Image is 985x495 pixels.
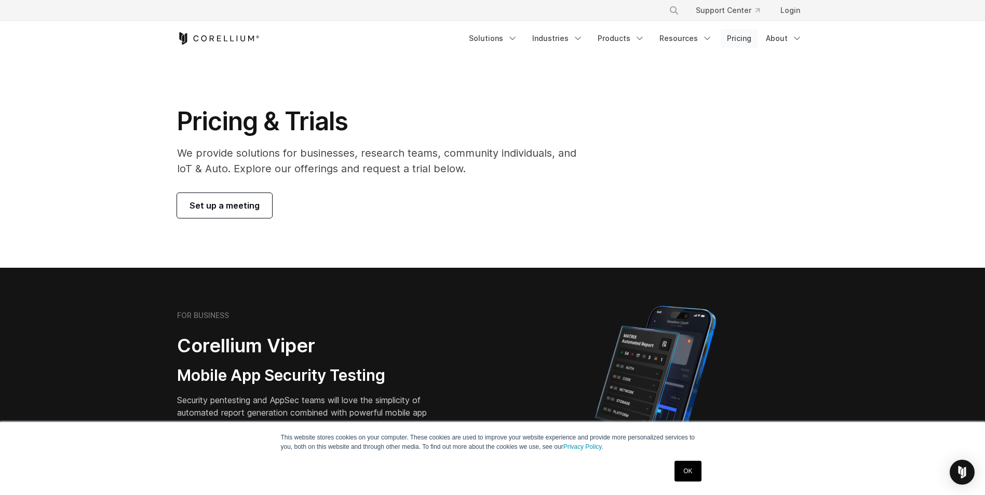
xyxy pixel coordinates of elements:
[674,461,701,482] a: OK
[665,1,683,20] button: Search
[463,29,808,48] div: Navigation Menu
[177,334,443,357] h2: Corellium Viper
[463,29,524,48] a: Solutions
[190,199,260,212] span: Set up a meeting
[177,193,272,218] a: Set up a meeting
[177,394,443,431] p: Security pentesting and AppSec teams will love the simplicity of automated report generation comb...
[687,1,768,20] a: Support Center
[563,443,603,450] a: Privacy Policy.
[950,460,975,485] div: Open Intercom Messenger
[177,106,591,137] h1: Pricing & Trials
[772,1,808,20] a: Login
[591,29,651,48] a: Products
[577,301,734,483] img: Corellium MATRIX automated report on iPhone showing app vulnerability test results across securit...
[653,29,719,48] a: Resources
[526,29,589,48] a: Industries
[177,366,443,386] h3: Mobile App Security Testing
[721,29,758,48] a: Pricing
[177,311,229,320] h6: FOR BUSINESS
[760,29,808,48] a: About
[656,1,808,20] div: Navigation Menu
[177,32,260,45] a: Corellium Home
[177,145,591,176] p: We provide solutions for businesses, research teams, community individuals, and IoT & Auto. Explo...
[281,433,705,451] p: This website stores cookies on your computer. These cookies are used to improve your website expe...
